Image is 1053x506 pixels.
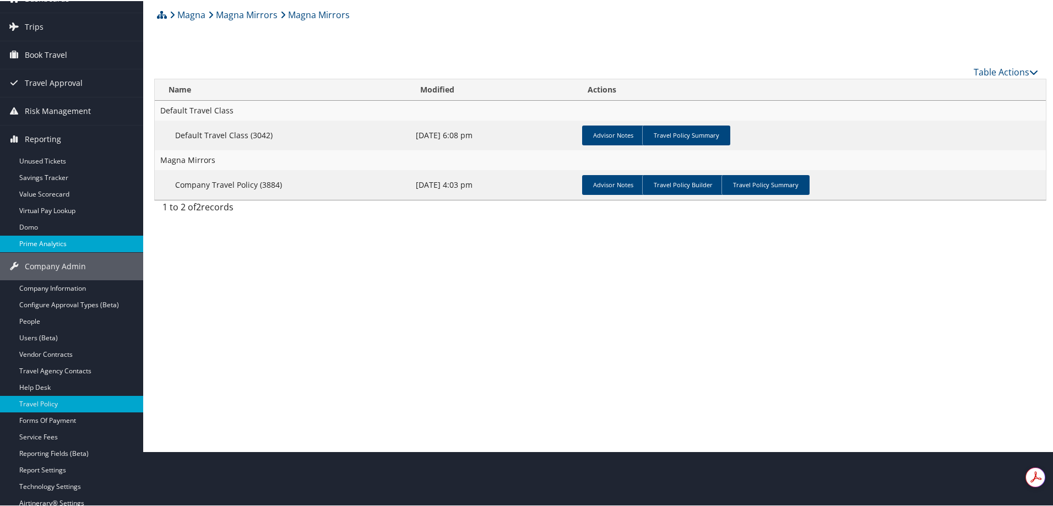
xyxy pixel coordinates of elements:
[155,149,1046,169] td: Magna Mirrors
[170,3,205,25] a: Magna
[721,174,810,194] a: Travel Policy Summary
[642,174,724,194] a: Travel Policy Builder
[196,200,201,212] span: 2
[25,96,91,124] span: Risk Management
[25,12,44,40] span: Trips
[208,3,278,25] a: Magna Mirrors
[155,100,1046,119] td: Default Travel Class
[642,124,730,144] a: Travel Policy Summary
[155,119,410,149] td: Default Travel Class (3042)
[974,65,1038,77] a: Table Actions
[578,78,1046,100] th: Actions
[25,252,86,279] span: Company Admin
[410,119,577,149] td: [DATE] 6:08 pm
[582,174,644,194] a: Advisor Notes
[162,199,369,218] div: 1 to 2 of records
[25,40,67,68] span: Book Travel
[280,3,350,25] a: Magna Mirrors
[410,78,577,100] th: Modified: activate to sort column ascending
[582,124,644,144] a: Advisor Notes
[410,169,577,199] td: [DATE] 4:03 pm
[155,78,410,100] th: Name: activate to sort column ascending
[155,169,410,199] td: Company Travel Policy (3884)
[25,124,61,152] span: Reporting
[25,68,83,96] span: Travel Approval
